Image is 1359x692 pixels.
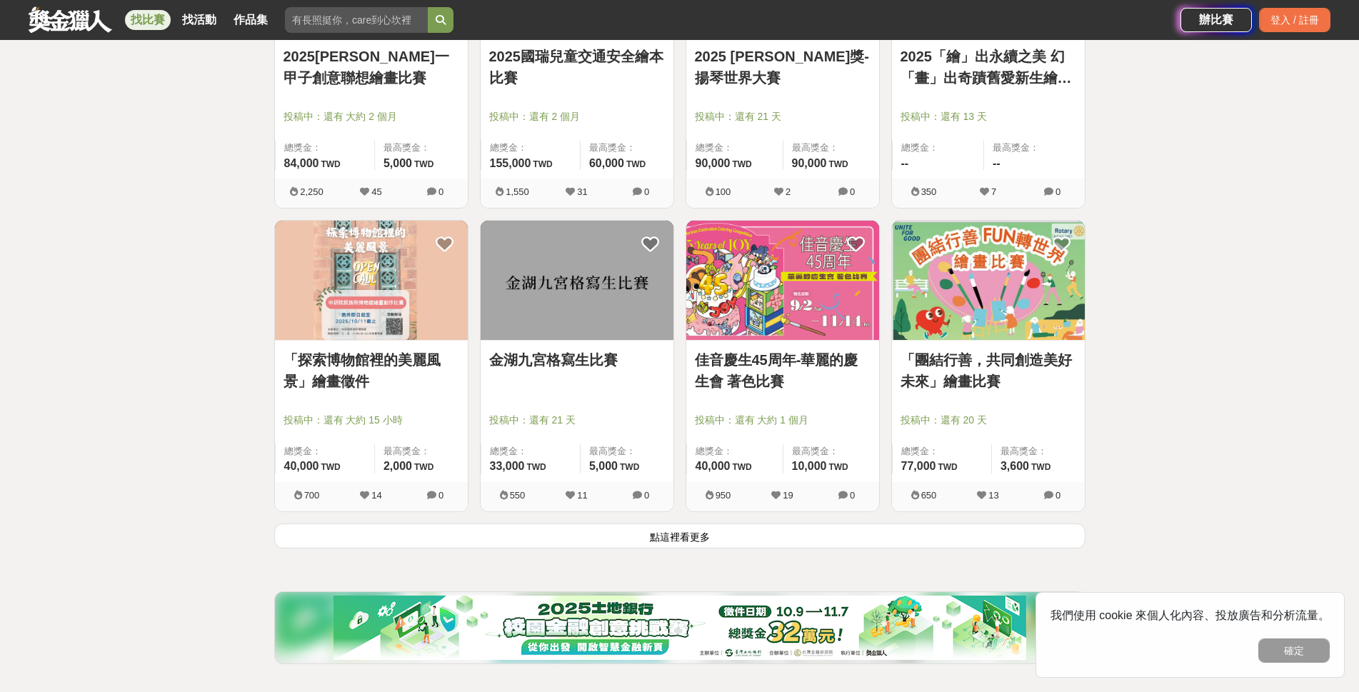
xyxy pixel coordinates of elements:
[1055,490,1060,501] span: 0
[438,186,443,197] span: 0
[695,413,871,428] span: 投稿中：還有 大約 1 個月
[489,413,665,428] span: 投稿中：還有 21 天
[533,159,552,169] span: TWD
[696,157,731,169] span: 90,000
[626,159,646,169] span: TWD
[828,159,848,169] span: TWD
[304,490,320,501] span: 700
[284,444,366,458] span: 總獎金：
[892,221,1085,340] img: Cover Image
[275,221,468,340] img: Cover Image
[490,460,525,472] span: 33,000
[828,462,848,472] span: TWD
[786,186,791,197] span: 2
[901,141,976,155] span: 總獎金：
[901,413,1076,428] span: 投稿中：還有 20 天
[1001,444,1076,458] span: 最高獎金：
[901,157,909,169] span: --
[892,221,1085,341] a: Cover Image
[686,221,879,341] a: Cover Image
[334,596,1026,660] img: a5722dc9-fb8f-4159-9c92-9f5474ee55af.png
[921,186,937,197] span: 350
[589,460,618,472] span: 5,000
[284,413,459,428] span: 投稿中：還有 大約 15 小時
[490,157,531,169] span: 155,000
[589,141,665,155] span: 最高獎金：
[695,109,871,124] span: 投稿中：還有 21 天
[921,490,937,501] span: 650
[792,157,827,169] span: 90,000
[696,444,774,458] span: 總獎金：
[489,109,665,124] span: 投稿中：還有 2 個月
[481,221,673,341] a: Cover Image
[589,157,624,169] span: 60,000
[716,490,731,501] span: 950
[1031,462,1050,472] span: TWD
[489,349,665,371] a: 金湖九宮格寫生比賽
[1180,8,1252,32] a: 辦比賽
[383,444,459,458] span: 最高獎金：
[414,159,433,169] span: TWD
[695,349,871,392] a: 佳音慶生45周年-華麗的慶生會 著色比賽
[1055,186,1060,197] span: 0
[577,490,587,501] span: 11
[300,186,324,197] span: 2,250
[284,141,366,155] span: 總獎金：
[577,186,587,197] span: 31
[901,46,1076,89] a: 2025「繪」出永續之美 幻「畫」出奇蹟舊愛新生繪畫比賽暨二手捐書親子嘉年華
[686,221,879,340] img: Cover Image
[991,186,996,197] span: 7
[901,444,983,458] span: 總獎金：
[901,460,936,472] span: 77,000
[1001,460,1029,472] span: 3,600
[732,159,751,169] span: TWD
[1259,8,1330,32] div: 登入 / 註冊
[716,186,731,197] span: 100
[125,10,171,30] a: 找比賽
[383,157,412,169] span: 5,000
[438,490,443,501] span: 0
[284,349,459,392] a: 「探索博物館裡的美麗風景」繪畫徵件
[589,444,665,458] span: 最高獎金：
[792,444,871,458] span: 最高獎金：
[490,141,571,155] span: 總獎金：
[993,157,1001,169] span: --
[850,490,855,501] span: 0
[228,10,274,30] a: 作品集
[383,460,412,472] span: 2,000
[644,490,649,501] span: 0
[696,460,731,472] span: 40,000
[696,141,774,155] span: 總獎金：
[644,186,649,197] span: 0
[321,462,340,472] span: TWD
[284,46,459,89] a: 2025[PERSON_NAME]一甲子創意聯想繪畫比賽
[489,46,665,89] a: 2025國瑞兒童交通安全繪本比賽
[792,460,827,472] span: 10,000
[284,460,319,472] span: 40,000
[526,462,546,472] span: TWD
[284,109,459,124] span: 投稿中：還有 大約 2 個月
[275,221,468,341] a: Cover Image
[792,141,871,155] span: 最高獎金：
[993,141,1076,155] span: 最高獎金：
[383,141,459,155] span: 最高獎金：
[783,490,793,501] span: 19
[901,349,1076,392] a: 「團結行善，共同創造美好未來」繪畫比賽
[850,186,855,197] span: 0
[371,490,381,501] span: 14
[695,46,871,89] a: 2025 [PERSON_NAME]獎-揚琴世界大賽
[506,186,529,197] span: 1,550
[274,523,1085,548] button: 點這裡看更多
[901,109,1076,124] span: 投稿中：還有 13 天
[481,221,673,340] img: Cover Image
[490,444,571,458] span: 總獎金：
[371,186,381,197] span: 45
[620,462,639,472] span: TWD
[176,10,222,30] a: 找活動
[414,462,433,472] span: TWD
[284,157,319,169] span: 84,000
[938,462,957,472] span: TWD
[285,7,428,33] input: 有長照挺你，care到心坎裡！青春出手，拍出照顧 影音徵件活動
[510,490,526,501] span: 550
